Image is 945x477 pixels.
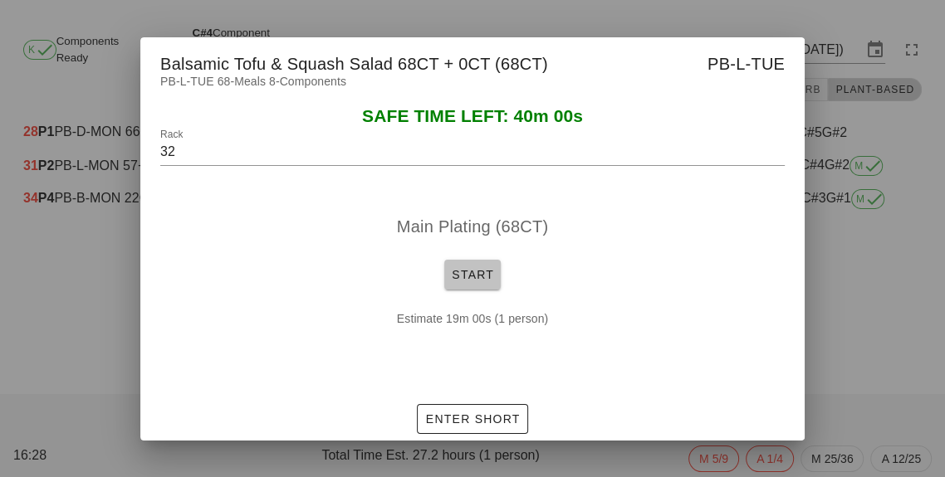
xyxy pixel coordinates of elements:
[160,200,785,253] div: Main Plating (68CT)
[417,404,527,434] button: Enter Short
[424,412,520,426] span: Enter Short
[140,72,805,107] div: PB-L-TUE 68-Meals 8-Components
[174,309,771,328] p: Estimate 19m 00s (1 person)
[140,37,805,85] div: Balsamic Tofu & Squash Salad 68CT + 0CT (68CT)
[362,106,583,125] span: SAFE TIME LEFT: 40m 00s
[451,268,494,281] span: Start
[160,129,183,141] label: Rack
[444,260,501,290] button: Start
[708,51,785,77] span: PB-L-TUE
